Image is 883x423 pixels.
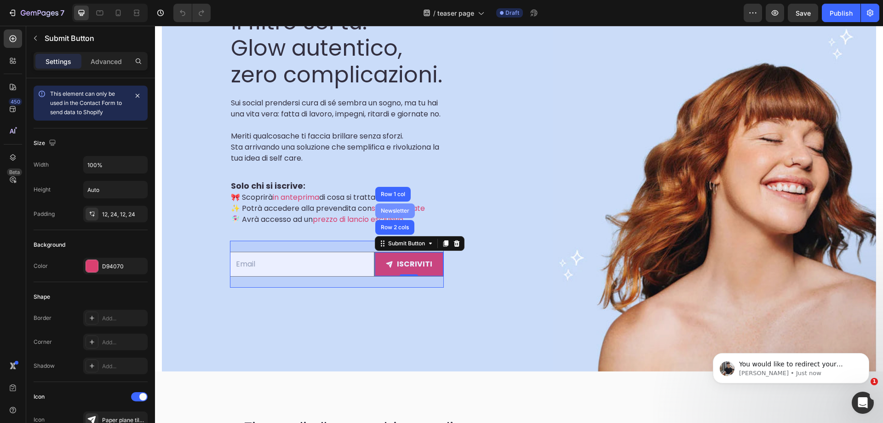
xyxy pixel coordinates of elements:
div: Undo/Redo [173,4,211,22]
div: Corner [34,338,52,346]
div: Submit Button [231,214,272,222]
div: Add... [102,362,145,371]
span: scorte limitate [217,177,270,188]
button: 7 [4,4,69,22]
div: Color [34,262,48,270]
input: Auto [84,156,147,173]
span: teaser page [437,8,474,18]
iframe: Intercom notifications message [699,334,883,398]
p: 🧚🏻‍♀️ Avrà accesso ad un [76,188,288,199]
p: 7 [60,7,64,18]
div: Shape [34,293,50,301]
div: Publish [830,8,853,18]
div: Beta [7,168,22,176]
div: Width [34,161,49,169]
div: Row 1 col [224,166,252,171]
div: Height [34,185,51,194]
div: iscriviti [242,232,277,245]
div: D94070 [102,262,145,271]
span: Sta arrivando una soluzione che semplifica e rivoluziona la tua idea di self care. [76,116,284,138]
p: Settings [46,57,71,66]
button: Save [788,4,818,22]
span: This element can only be used in the Contact Form to send data to Shopify [50,90,122,116]
div: Padding [34,210,55,218]
span: prezzo di lancio esclusivo [158,188,248,199]
iframe: To enrich screen reader interactions, please activate Accessibility in Grammarly extension settings [155,26,883,423]
span: in anteprima [118,166,164,177]
div: Size [34,137,58,150]
span: 1 [871,378,878,385]
div: Icon [34,393,45,401]
div: Row 2 cols [224,199,256,204]
span: che ti faccia brillare senza sforzi. [131,105,248,116]
div: 450 [9,98,22,105]
p: 🎀 Scoprirà di cosa si tratta [76,166,288,177]
div: Add... [102,338,145,347]
p: ✨ Potrà accedere alla prevendita con [76,177,288,188]
input: Auto [84,181,147,198]
p: Advanced [91,57,122,66]
strong: Solo chi si iscrive: [76,154,150,166]
span: / [433,8,436,18]
input: Email [75,226,219,251]
button: Publish [822,4,860,22]
button: iscriviti [220,226,288,251]
p: Submit Button [45,33,144,44]
div: Newsletter [224,182,256,188]
span: Draft [505,9,519,17]
span: Save [796,9,811,17]
div: Border [34,314,52,322]
span: Meriti qualcosa [76,105,131,116]
div: Shadow [34,362,55,370]
div: Background [34,241,65,249]
div: Add... [102,314,145,323]
div: 12, 24, 12, 24 [102,210,145,219]
span: Sui social prendersi cura di sé sembra un sogno, ma tu hai una vita vera: fatta di lavoro, impegn... [76,72,286,93]
iframe: Intercom live chat [852,392,874,414]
